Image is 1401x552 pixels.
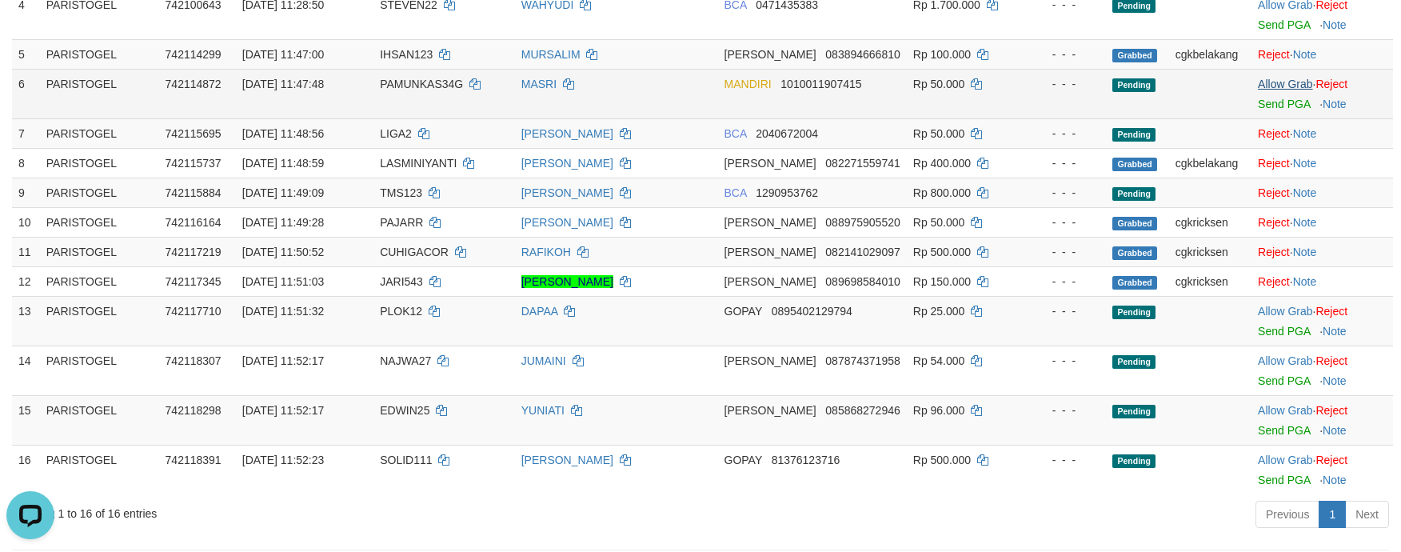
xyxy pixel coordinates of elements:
[913,275,971,288] span: Rp 150.000
[724,454,762,466] span: GOPAY
[1112,217,1157,230] span: Grabbed
[1258,18,1310,31] a: Send PGA
[1258,305,1312,318] a: Allow Grab
[242,454,324,466] span: [DATE] 11:52:23
[913,186,971,199] span: Rp 800.000
[1032,76,1100,92] div: - - -
[242,127,324,140] span: [DATE] 11:48:56
[1112,246,1157,260] span: Grabbed
[825,246,900,258] span: Copy 082141029097 to clipboard
[1315,305,1347,318] a: Reject
[825,354,900,367] span: Copy 087874371958 to clipboard
[1293,246,1317,258] a: Note
[825,216,900,229] span: Copy 088975905520 to clipboard
[913,48,971,61] span: Rp 100.000
[1112,128,1156,142] span: Pending
[913,127,965,140] span: Rp 50.000
[1258,127,1290,140] a: Reject
[1323,325,1347,338] a: Note
[1258,186,1290,199] a: Reject
[12,69,40,118] td: 6
[242,275,324,288] span: [DATE] 11:51:03
[1258,216,1290,229] a: Reject
[724,78,772,90] span: MANDIRI
[724,186,747,199] span: BCA
[1032,244,1100,260] div: - - -
[1258,454,1312,466] a: Allow Grab
[913,404,965,417] span: Rp 96.000
[1251,148,1393,178] td: ·
[1251,346,1393,395] td: ·
[1251,296,1393,346] td: ·
[1323,18,1347,31] a: Note
[40,148,159,178] td: PARISTOGEL
[12,499,572,522] div: Showing 1 to 16 of 16 entries
[166,78,222,90] span: 742114872
[1251,118,1393,148] td: ·
[1112,187,1156,201] span: Pending
[380,275,423,288] span: JARI543
[242,246,324,258] span: [DATE] 11:50:52
[724,246,816,258] span: [PERSON_NAME]
[12,445,40,494] td: 16
[521,186,613,199] a: [PERSON_NAME]
[380,454,432,466] span: SOLID111
[1293,275,1317,288] a: Note
[380,78,463,90] span: PAMUNKAS34G
[242,305,324,318] span: [DATE] 11:51:32
[1323,98,1347,110] a: Note
[1112,78,1156,92] span: Pending
[1251,207,1393,237] td: ·
[1032,353,1100,369] div: - - -
[380,354,431,367] span: NAJWA27
[242,48,324,61] span: [DATE] 11:47:00
[1169,148,1251,178] td: cgkbelakang
[724,157,816,170] span: [PERSON_NAME]
[1169,39,1251,69] td: cgkbelakang
[1258,78,1315,90] span: ·
[1258,275,1290,288] a: Reject
[242,157,324,170] span: [DATE] 11:48:59
[1112,405,1156,418] span: Pending
[1258,325,1310,338] a: Send PGA
[1251,395,1393,445] td: ·
[12,296,40,346] td: 13
[1112,454,1156,468] span: Pending
[1032,274,1100,290] div: - - -
[1293,127,1317,140] a: Note
[242,354,324,367] span: [DATE] 11:52:17
[40,346,159,395] td: PARISTOGEL
[1032,46,1100,62] div: - - -
[1345,501,1389,528] a: Next
[166,454,222,466] span: 742118391
[1258,424,1310,437] a: Send PGA
[242,404,324,417] span: [DATE] 11:52:17
[1032,185,1100,201] div: - - -
[1032,126,1100,142] div: - - -
[1112,276,1157,290] span: Grabbed
[825,48,900,61] span: Copy 083894666810 to clipboard
[756,127,818,140] span: Copy 2040672004 to clipboard
[12,207,40,237] td: 10
[1315,354,1347,367] a: Reject
[40,39,159,69] td: PARISTOGEL
[1258,78,1312,90] a: Allow Grab
[1323,424,1347,437] a: Note
[1315,454,1347,466] a: Reject
[1293,157,1317,170] a: Note
[825,157,900,170] span: Copy 082271559741 to clipboard
[40,237,159,266] td: PARISTOGEL
[521,354,566,367] a: JUMAINI
[242,216,324,229] span: [DATE] 11:49:28
[1251,69,1393,118] td: ·
[166,246,222,258] span: 742117219
[772,454,840,466] span: Copy 81376123716 to clipboard
[40,296,159,346] td: PARISTOGEL
[913,246,971,258] span: Rp 500.000
[1251,266,1393,296] td: ·
[521,275,613,288] a: [PERSON_NAME]
[40,118,159,148] td: PARISTOGEL
[380,305,422,318] span: PLOK12
[825,404,900,417] span: Copy 085868272946 to clipboard
[521,157,613,170] a: [PERSON_NAME]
